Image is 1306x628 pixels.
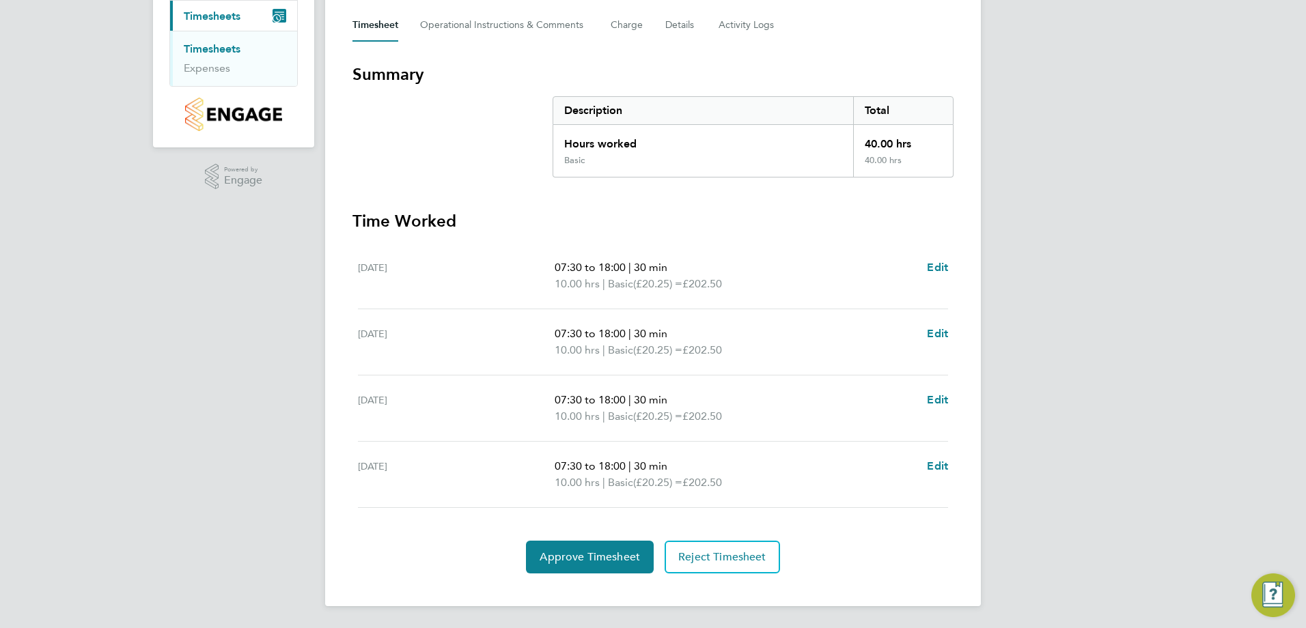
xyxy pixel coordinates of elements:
[602,476,605,489] span: |
[602,343,605,356] span: |
[555,277,600,290] span: 10.00 hrs
[628,393,631,406] span: |
[682,410,722,423] span: £202.50
[184,42,240,55] a: Timesheets
[352,63,954,573] section: Timesheet
[608,474,633,491] span: Basic
[665,9,697,42] button: Details
[634,459,667,472] span: 30 min
[555,343,600,356] span: 10.00 hrs
[555,476,600,489] span: 10.00 hrs
[224,175,262,186] span: Engage
[633,343,682,356] span: (£20.25) =
[352,63,954,85] h3: Summary
[633,410,682,423] span: (£20.25) =
[927,259,948,276] a: Edit
[553,125,853,155] div: Hours worked
[184,61,230,74] a: Expenses
[927,393,948,406] span: Edit
[634,261,667,274] span: 30 min
[170,31,297,86] div: Timesheets
[564,155,585,166] div: Basic
[665,541,780,573] button: Reject Timesheet
[633,277,682,290] span: (£20.25) =
[602,410,605,423] span: |
[358,392,555,425] div: [DATE]
[602,277,605,290] span: |
[927,459,948,472] span: Edit
[927,458,948,474] a: Edit
[608,342,633,358] span: Basic
[358,326,555,358] div: [DATE]
[553,97,853,124] div: Description
[853,97,953,124] div: Total
[634,327,667,340] span: 30 min
[555,393,626,406] span: 07:30 to 18:00
[352,9,398,42] button: Timesheet
[555,410,600,423] span: 10.00 hrs
[628,327,631,340] span: |
[352,210,954,232] h3: Time Worked
[633,476,682,489] span: (£20.25) =
[169,98,298,131] a: Go to home page
[185,98,281,131] img: countryside-properties-logo-retina.png
[927,392,948,408] a: Edit
[555,459,626,472] span: 07:30 to 18:00
[628,261,631,274] span: |
[719,9,776,42] button: Activity Logs
[927,327,948,340] span: Edit
[184,10,240,23] span: Timesheets
[682,476,722,489] span: £202.50
[634,393,667,406] span: 30 min
[1251,573,1295,617] button: Engage Resource Center
[628,459,631,472] span: |
[611,9,643,42] button: Charge
[682,343,722,356] span: £202.50
[678,550,766,564] span: Reject Timesheet
[608,408,633,425] span: Basic
[608,276,633,292] span: Basic
[205,164,263,190] a: Powered byEngage
[927,326,948,342] a: Edit
[540,550,640,564] span: Approve Timesheet
[358,259,555,292] div: [DATE]
[526,541,654,573] button: Approve Timesheet
[170,1,297,31] button: Timesheets
[224,164,262,175] span: Powered by
[358,458,555,491] div: [DATE]
[420,9,589,42] button: Operational Instructions & Comments
[553,96,954,177] div: Summary
[927,261,948,274] span: Edit
[555,261,626,274] span: 07:30 to 18:00
[555,327,626,340] span: 07:30 to 18:00
[682,277,722,290] span: £202.50
[853,155,953,177] div: 40.00 hrs
[853,125,953,155] div: 40.00 hrs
